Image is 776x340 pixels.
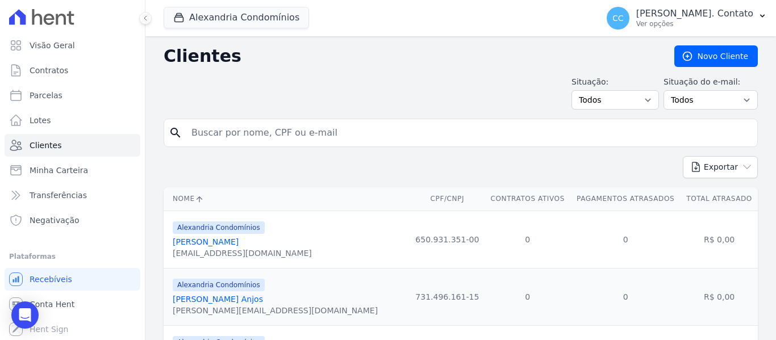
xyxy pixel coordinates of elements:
p: [PERSON_NAME]. Contato [636,8,753,19]
td: 731.496.161-15 [410,268,485,325]
th: Pagamentos Atrasados [570,187,681,211]
span: Minha Carteira [30,165,88,176]
label: Situação: [571,76,659,88]
td: 0 [485,211,570,268]
button: Alexandria Condomínios [164,7,309,28]
a: Minha Carteira [5,159,140,182]
div: [EMAIL_ADDRESS][DOMAIN_NAME] [173,247,312,259]
span: Negativação [30,215,80,226]
td: 650.931.351-00 [410,211,485,268]
th: CPF/CNPJ [410,187,485,211]
td: 0 [570,268,681,325]
a: Contratos [5,59,140,82]
td: 0 [570,211,681,268]
span: Clientes [30,140,61,151]
span: Contratos [30,65,68,76]
a: Conta Hent [5,293,140,316]
a: Lotes [5,109,140,132]
th: Nome [164,187,410,211]
th: Contratos Ativos [485,187,570,211]
span: Recebíveis [30,274,72,285]
div: Plataformas [9,250,136,263]
div: [PERSON_NAME][EMAIL_ADDRESS][DOMAIN_NAME] [173,305,378,316]
a: [PERSON_NAME] [173,237,239,246]
h2: Clientes [164,46,656,66]
span: Lotes [30,115,51,126]
a: Clientes [5,134,140,157]
span: Alexandria Condomínios [173,279,265,291]
a: Novo Cliente [674,45,758,67]
label: Situação do e-mail: [664,76,758,88]
i: search [169,126,182,140]
td: 0 [485,268,570,325]
a: Visão Geral [5,34,140,57]
input: Buscar por nome, CPF ou e-mail [185,121,753,144]
span: Parcelas [30,90,62,101]
span: CC [612,14,624,22]
button: CC [PERSON_NAME]. Contato Ver opções [598,2,776,34]
span: Conta Hent [30,299,74,310]
span: Transferências [30,190,87,201]
a: Transferências [5,184,140,207]
a: Parcelas [5,84,140,107]
span: Visão Geral [30,40,75,51]
th: Total Atrasado [681,187,758,211]
button: Exportar [683,156,758,178]
span: Alexandria Condomínios [173,221,265,234]
div: Open Intercom Messenger [11,301,39,329]
p: Ver opções [636,19,753,28]
td: R$ 0,00 [681,268,758,325]
td: R$ 0,00 [681,211,758,268]
a: [PERSON_NAME] Anjos [173,295,263,304]
a: Negativação [5,209,140,232]
a: Recebíveis [5,268,140,291]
